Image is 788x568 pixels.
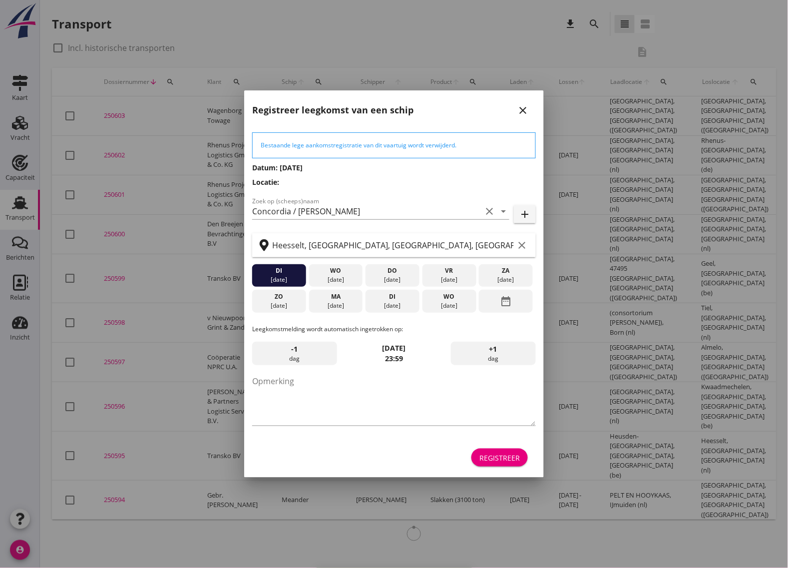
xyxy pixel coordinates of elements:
div: [DATE] [311,301,360,310]
div: [DATE] [255,275,304,284]
i: clear [483,205,495,217]
h2: Registreer leegkomst van een schip [252,103,413,117]
div: zo [255,292,304,301]
strong: 23:59 [385,354,403,363]
div: di [255,266,304,275]
button: Registreer [471,449,528,467]
div: [DATE] [368,275,417,284]
i: add [519,208,531,220]
div: vr [425,266,474,275]
div: wo [311,266,360,275]
h3: Locatie: [252,177,536,187]
div: Bestaande lege aankomstregistratie van dit vaartuig wordt verwijderd. [261,141,527,150]
div: ma [311,292,360,301]
input: Zoek op terminal of plaats [272,237,514,253]
div: dag [451,342,536,366]
div: za [481,266,530,275]
input: Zoek op (scheeps)naam [252,203,481,219]
span: +1 [489,344,497,355]
strong: [DATE] [383,343,406,353]
div: dag [252,342,337,366]
div: [DATE] [425,301,474,310]
div: wo [425,292,474,301]
span: -1 [292,344,298,355]
h3: Datum: [DATE] [252,162,536,173]
div: [DATE] [311,275,360,284]
p: Leegkomstmelding wordt automatisch ingetrokken op: [252,325,536,334]
div: Registreer [479,453,520,463]
i: clear [516,239,528,251]
textarea: Opmerking [252,373,536,426]
i: date_range [500,292,512,310]
div: [DATE] [425,275,474,284]
div: [DATE] [368,301,417,310]
div: [DATE] [255,301,304,310]
i: arrow_drop_down [497,205,509,217]
div: [DATE] [481,275,530,284]
i: close [517,104,529,116]
div: do [368,266,417,275]
div: di [368,292,417,301]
